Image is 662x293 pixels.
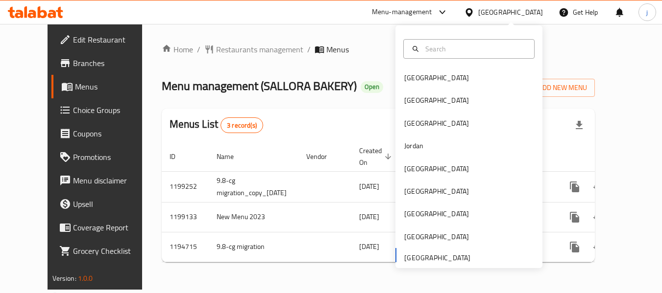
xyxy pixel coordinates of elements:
span: j [646,7,648,18]
span: Upsell [73,198,150,210]
span: Menu management ( SALLORA BAKERY ) [162,75,357,97]
nav: breadcrumb [162,44,595,55]
a: Upsell [51,192,158,216]
span: Menus [75,81,150,92]
a: Menu disclaimer [51,169,158,192]
button: more [563,235,587,259]
td: New Menu 2023 [209,202,298,232]
td: 1194715 [162,232,209,262]
span: Choice Groups [73,104,150,116]
div: [GEOGRAPHIC_DATA] [404,95,469,106]
span: ID [170,151,188,162]
span: [DATE] [359,240,379,253]
span: Menus [326,44,349,55]
td: 1199133 [162,202,209,232]
a: Restaurants management [204,44,303,55]
td: 9.8-cg migration_copy_[DATE] [209,171,298,202]
span: [DATE] [359,180,379,193]
input: Search [421,44,528,54]
span: [DATE] [359,210,379,223]
div: [GEOGRAPHIC_DATA] [478,7,543,18]
li: / [197,44,200,55]
span: Name [217,151,246,162]
span: Vendor [306,151,340,162]
li: / [307,44,311,55]
div: Total records count [221,117,263,133]
span: Restaurants management [216,44,303,55]
div: [GEOGRAPHIC_DATA] [404,118,469,129]
button: more [563,205,587,229]
a: Branches [51,51,158,75]
div: Menu-management [372,6,432,18]
a: Grocery Checklist [51,239,158,263]
span: 3 record(s) [221,121,263,130]
a: Home [162,44,193,55]
span: Menu disclaimer [73,175,150,186]
a: Coverage Report [51,216,158,239]
div: [GEOGRAPHIC_DATA] [404,72,469,83]
div: Export file [567,113,591,137]
td: 1199252 [162,171,209,202]
a: Choice Groups [51,98,158,122]
h2: Menus List [170,117,263,133]
button: Change Status [587,205,610,229]
span: Branches [73,57,150,69]
span: 1.0.0 [78,272,93,285]
span: Version: [52,272,76,285]
a: Edit Restaurant [51,28,158,51]
span: Coverage Report [73,222,150,233]
span: Promotions [73,151,150,163]
span: Grocery Checklist [73,245,150,257]
span: Open [361,83,383,91]
div: [GEOGRAPHIC_DATA] [404,186,469,197]
span: Created On [359,145,394,168]
span: Add New Menu [527,82,587,94]
button: Add New Menu [519,79,595,97]
div: Jordan [404,140,423,151]
div: [GEOGRAPHIC_DATA] [404,163,469,174]
button: more [563,175,587,199]
div: Open [361,81,383,93]
a: Menus [51,75,158,98]
button: Change Status [587,235,610,259]
span: Coupons [73,128,150,139]
a: Promotions [51,145,158,169]
span: Edit Restaurant [73,34,150,45]
td: 9.8-cg migration [209,232,298,262]
div: [GEOGRAPHIC_DATA] [404,231,469,242]
div: [GEOGRAPHIC_DATA] [404,208,469,219]
a: Coupons [51,122,158,145]
button: Change Status [587,175,610,199]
